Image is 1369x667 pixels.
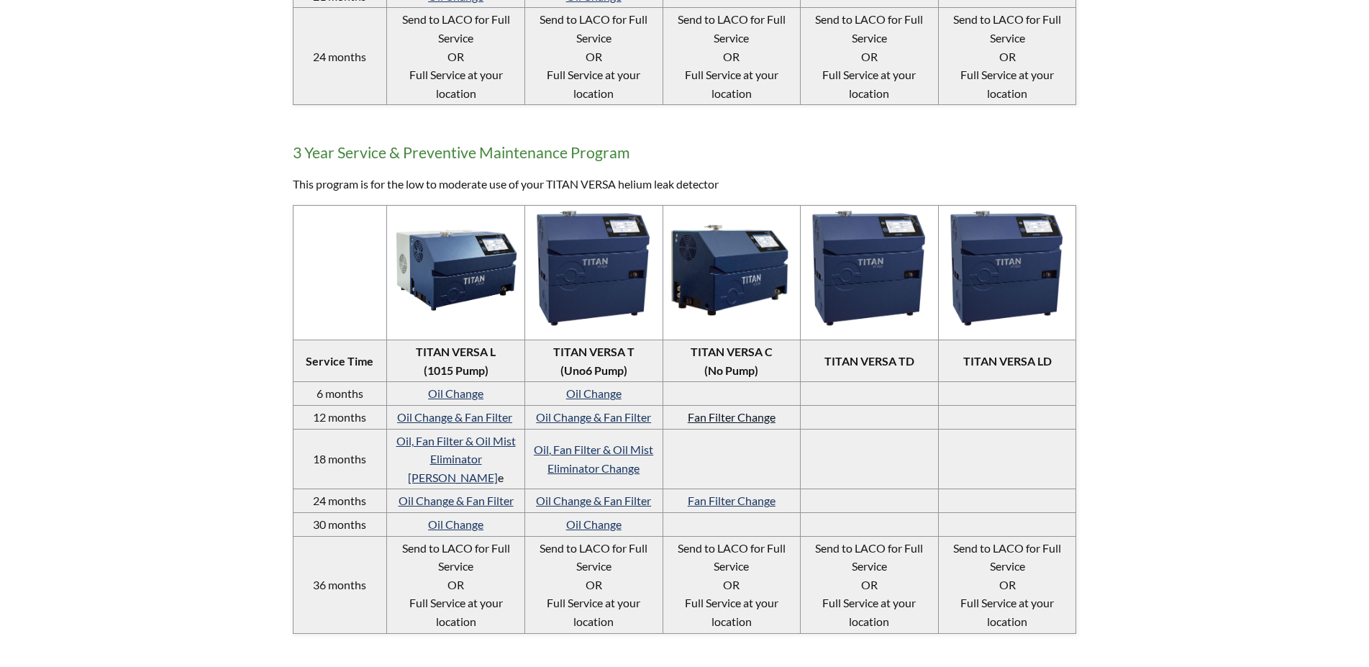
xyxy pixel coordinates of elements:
[293,382,387,406] td: 6 months
[396,434,516,484] a: Oil, Fan Filter & Oil Mist Eliminator [PERSON_NAME]
[536,410,651,424] a: Oil Change & Fan Filter
[663,8,801,105] td: Send to LACO for Full Service OR Full Service at your location
[938,8,1076,105] td: Send to LACO for Full Service OR Full Service at your location
[428,386,483,400] a: Oil Change
[416,345,496,377] strong: TITAN VERSA L (1015 Pump)
[397,410,512,424] a: Oil Change & Fan Filter
[688,494,776,507] a: Fan Filter Change
[524,536,663,633] td: Send to LACO for Full Service OR Full Service at your location
[293,429,387,489] td: 18 months
[391,225,521,315] img: VERSA-L.jpg
[553,345,635,377] strong: TITAN VERSA T (Uno6 Pump)
[566,386,622,400] a: Oil Change
[663,536,801,633] td: Send to LACO for Full Service OR Full Service at your location
[688,410,776,424] a: Fan Filter Change
[293,143,630,162] span: 3 Year Service & Preventive Maintenance Program
[293,175,1077,194] p: This program is for the low to moderate use of your TITAN VERSA helium leak detector
[566,517,622,531] a: Oil Change
[399,494,514,507] a: Oil Change & Fan Filter
[536,494,651,507] a: Oil Change & Fan Filter
[293,513,387,537] td: 30 months
[801,8,939,105] td: Send to LACO for Full Service OR Full Service at your location
[804,208,934,333] img: VERSA_T_TD-ISO-LEFT-Hi-Res.jpg
[534,443,653,475] a: Oil, Fan Filter & Oil Mist Eliminator Change
[293,489,387,513] td: 24 months
[801,536,939,633] td: Send to LACO for Full Service OR Full Service at your location
[293,536,387,633] td: 36 months
[963,354,1052,368] strong: TITAN VERSA LD
[529,208,659,333] img: VERSA_T_TD-ISO-LEFT-Hi-Res.jpg
[428,517,483,531] a: Oil Change
[667,220,797,320] img: VERSA_C-P-I3.jpg
[524,8,663,105] td: Send to LACO for Full Service OR Full Service at your location
[306,354,373,368] strong: Service Time
[387,429,525,489] td: e
[293,406,387,430] td: 12 months
[293,8,387,105] td: 24 months
[938,536,1076,633] td: Send to LACO for Full Service OR Full Service at your location
[942,208,1073,333] img: VERSA_T_TD-ISO-LEFT-Hi-Res.jpg
[824,354,914,368] strong: TITAN VERSA TD
[691,345,773,377] strong: TITAN VERSA C (No Pump)
[387,536,525,633] td: Send to LACO for Full Service OR Full Service at your location
[387,8,525,105] td: Send to LACO for Full Service OR Full Service at your location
